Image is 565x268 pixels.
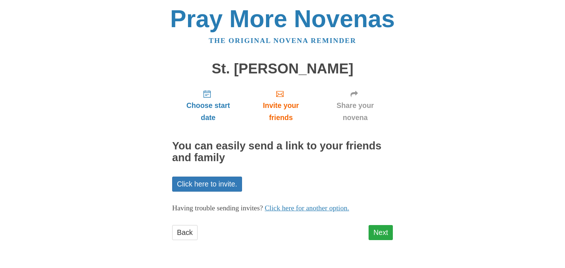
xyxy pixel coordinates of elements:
[172,84,244,127] a: Choose start date
[265,204,349,212] a: Click here for another option.
[252,99,310,124] span: Invite your friends
[325,99,385,124] span: Share your novena
[172,204,263,212] span: Having trouble sending invites?
[369,225,393,240] a: Next
[172,225,198,240] a: Back
[244,84,317,127] a: Invite your friends
[170,5,395,32] a: Pray More Novenas
[180,99,237,124] span: Choose start date
[317,84,393,127] a: Share your novena
[172,61,393,77] h1: St. [PERSON_NAME]
[172,140,393,164] h2: You can easily send a link to your friends and family
[209,37,356,44] a: The original novena reminder
[172,177,242,192] a: Click here to invite.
